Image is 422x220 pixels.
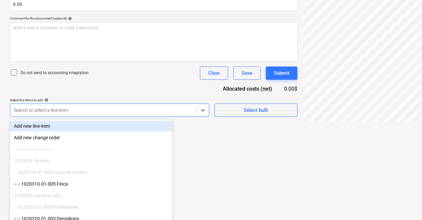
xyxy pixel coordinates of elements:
button: Clear [200,66,228,80]
div: Allocated costs (net) [211,85,283,93]
div: ------------------------------ [10,144,172,154]
span: help [67,17,72,21]
p: Do not send to accounting integration [21,70,89,76]
div: 0.00$ [283,85,297,93]
div: Widget de chat [389,188,422,220]
div: Add new change order [10,132,172,143]
div: Add new line-item [10,121,172,131]
div: -- 1020310.01.000 Costo de terreno [10,167,172,178]
div: 1020320 Construcción [10,190,172,201]
div: Submit [274,69,289,77]
div: Comment for the accountant (optional) [10,16,297,21]
iframe: Chat Widget [389,188,422,220]
div: 1020310 Terreno [10,155,172,166]
div: Save [242,69,252,77]
div: Select line-items to add [10,98,209,102]
div: Clear [208,69,220,77]
div: -- 1020320.01.000 Preliminares [10,202,172,212]
button: Submit [266,66,297,80]
button: Save [233,66,261,80]
div: Select bulk [244,106,268,114]
button: Select bulk [214,104,297,117]
span: help [43,98,48,102]
div: -- -- 1020310.01.005 Finca [10,179,172,189]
